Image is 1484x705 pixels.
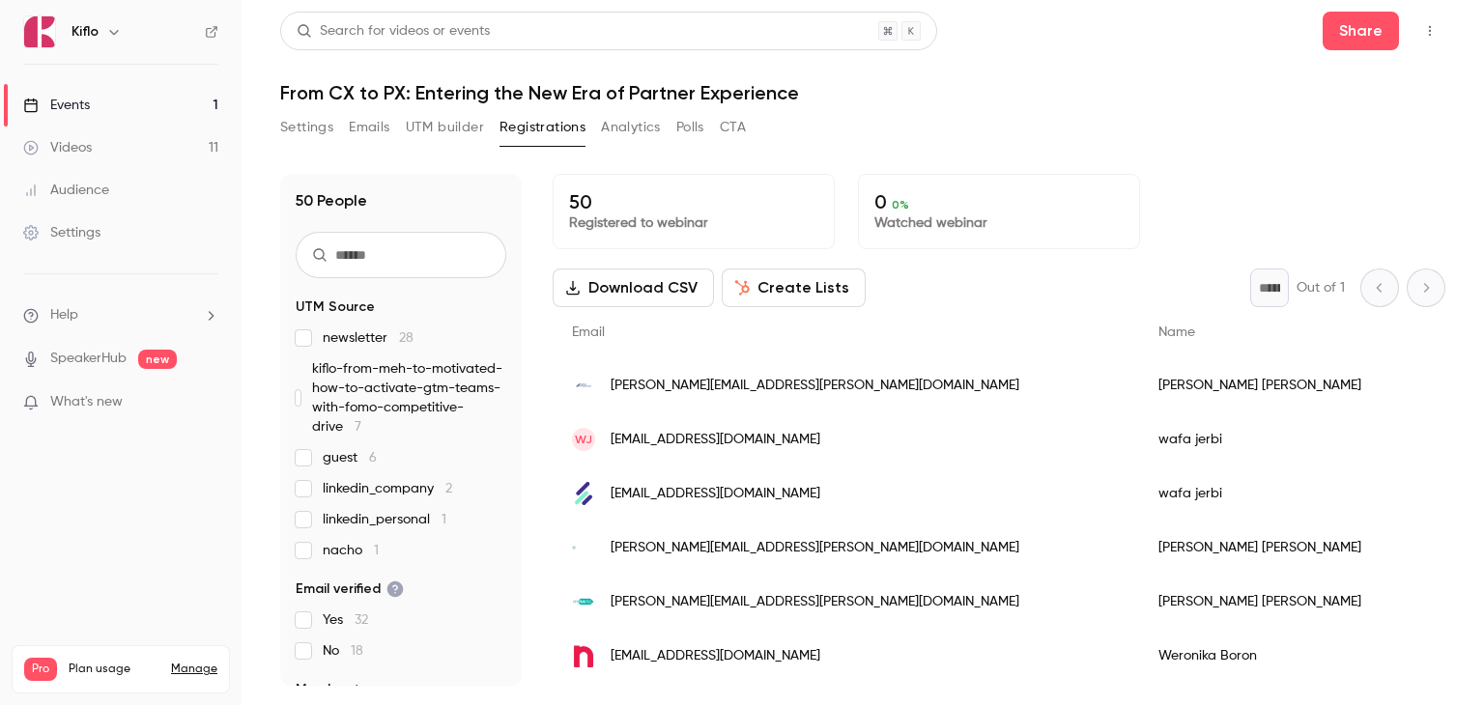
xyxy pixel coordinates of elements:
p: 50 [569,190,818,213]
button: Polls [676,112,704,143]
div: Videos [23,138,92,157]
h6: Kiflo [71,22,99,42]
span: UTM Source [296,297,375,317]
span: Help [50,305,78,325]
span: new [138,350,177,369]
span: What's new [50,392,123,412]
img: mymetasoftware.com [572,590,595,613]
span: [EMAIL_ADDRESS][DOMAIN_NAME] [611,430,820,450]
button: Share [1323,12,1399,50]
span: 32 [355,613,368,627]
li: help-dropdown-opener [23,305,218,325]
span: 6 [369,451,377,465]
span: 28 [399,331,414,345]
span: 7 [355,420,361,434]
a: SpeakerHub [50,349,127,369]
span: nacho [323,541,379,560]
button: Settings [280,112,333,143]
span: Email verified [296,579,404,599]
button: Create Lists [722,268,866,307]
p: Watched webinar [874,213,1124,233]
img: expensepoint.com [572,546,595,550]
span: [PERSON_NAME][EMAIL_ADDRESS][PERSON_NAME][DOMAIN_NAME] [611,592,1019,612]
div: Weronika Boron [1139,629,1442,683]
button: Emails [349,112,389,143]
span: [PERSON_NAME][EMAIL_ADDRESS][PERSON_NAME][DOMAIN_NAME] [611,376,1019,396]
span: [EMAIL_ADDRESS][DOMAIN_NAME] [611,646,820,666]
span: wj [575,431,592,448]
div: Events [23,96,90,115]
p: 0 [874,190,1124,213]
span: kiflo-from-meh-to-motivated-how-to-activate-gtm-teams-with-fomo-competitive-drive [312,359,506,437]
span: 18 [351,644,363,658]
img: neople.io [572,644,595,667]
div: Settings [23,223,100,242]
a: Manage [171,662,217,677]
span: 2 [445,482,452,495]
span: Name [1158,325,1195,339]
span: Yes [323,610,368,630]
h1: From CX to PX: Entering the New Era of Partner Experience [280,81,1445,104]
button: Analytics [601,112,661,143]
div: [PERSON_NAME] [PERSON_NAME] [1139,575,1442,629]
button: Download CSV [553,268,714,307]
button: Registrations [499,112,585,143]
iframe: Noticeable Trigger [195,394,218,411]
span: linkedin_company [323,479,452,498]
div: Audience [23,181,109,200]
span: No [323,641,363,661]
div: [PERSON_NAME] [PERSON_NAME] [1139,358,1442,412]
span: 0 % [892,198,909,211]
span: newsletter [323,328,414,348]
p: Out of 1 [1297,278,1345,297]
div: Search for videos or events [297,21,490,42]
div: wafa jerbi [1139,412,1442,466]
span: guest [323,448,377,467]
span: linkedin_personal [323,510,446,529]
span: Plan usage [69,662,159,677]
span: Pro [24,658,57,681]
span: 1 [442,513,446,526]
img: ekyo.app [572,482,595,505]
span: [EMAIL_ADDRESS][DOMAIN_NAME] [611,484,820,504]
div: wafa jerbi [1139,466,1442,521]
span: Email [572,325,605,339]
img: Kiflo [24,16,55,47]
img: partner-perspectives.com [572,374,595,397]
span: 1 [374,544,379,557]
button: CTA [720,112,746,143]
button: UTM builder [406,112,484,143]
span: Member type [296,680,385,699]
h1: 50 People [296,189,367,212]
div: [PERSON_NAME] [PERSON_NAME] [1139,521,1442,575]
p: Registered to webinar [569,213,818,233]
span: [PERSON_NAME][EMAIL_ADDRESS][PERSON_NAME][DOMAIN_NAME] [611,538,1019,558]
